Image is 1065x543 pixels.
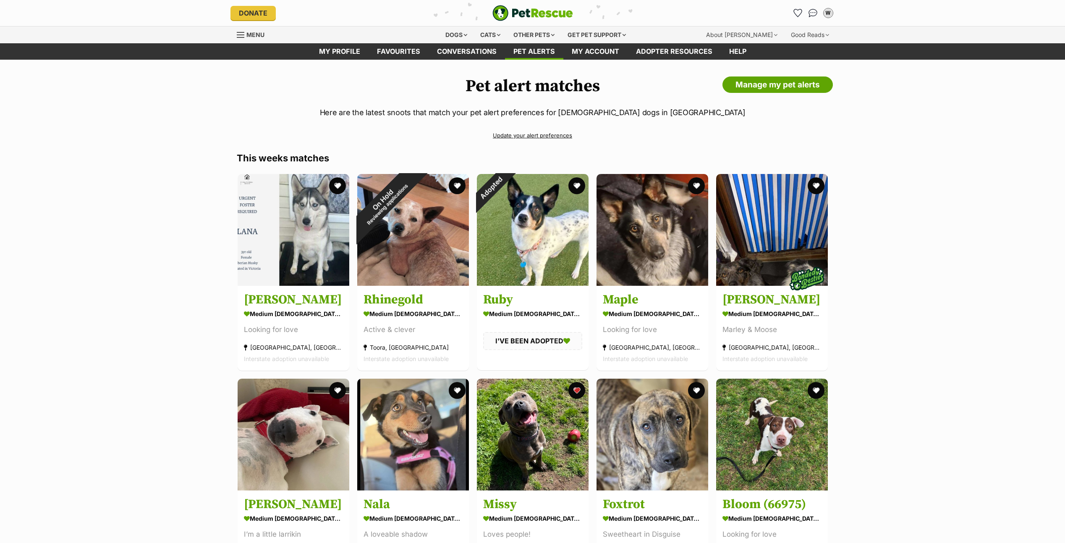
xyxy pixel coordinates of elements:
[492,5,573,21] img: logo-e224e6f780fb5917bec1dbf3a21bbac754714ae5b6737aabdf751b685950b380.svg
[364,529,463,540] div: A loveable shadow
[492,5,573,21] a: PetRescue
[722,529,822,540] div: Looking for love
[244,308,343,320] div: medium [DEMOGRAPHIC_DATA] Dog
[603,529,702,540] div: Sweetheart in Disguise
[822,6,835,20] button: My account
[722,355,808,362] span: Interstate adoption unavailable
[722,324,822,335] div: Marley & Moose
[688,382,705,399] button: favourite
[808,382,824,399] button: favourite
[597,174,708,286] img: Maple
[364,355,449,362] span: Interstate adoption unavailable
[357,379,469,490] img: Nala
[237,152,829,164] h3: This weeks matches
[508,26,560,43] div: Other pets
[311,43,369,60] a: My profile
[429,43,505,60] a: conversations
[237,128,829,143] a: Update your alert preferences
[357,285,469,371] a: Rhinegold medium [DEMOGRAPHIC_DATA] Dog Active & clever Toora, [GEOGRAPHIC_DATA] Interstate adopt...
[237,107,829,118] p: Here are the latest snoots that match your pet alert preferences for [DEMOGRAPHIC_DATA] dogs in [...
[238,174,349,286] img: Lana
[597,379,708,490] img: Foxtrot
[568,177,585,194] button: favourite
[244,355,329,362] span: Interstate adoption unavailable
[722,513,822,525] div: medium [DEMOGRAPHIC_DATA] Dog
[244,529,343,540] div: I’m a little larrikin
[364,513,463,525] div: medium [DEMOGRAPHIC_DATA] Dog
[562,26,632,43] div: Get pet support
[786,258,828,300] img: bonded besties
[477,279,589,287] a: Adopted
[237,26,270,42] a: Menu
[364,308,463,320] div: medium [DEMOGRAPHIC_DATA] Dog
[791,6,835,20] ul: Account quick links
[483,308,582,320] div: medium [DEMOGRAPHIC_DATA] Dog
[603,308,702,320] div: medium [DEMOGRAPHIC_DATA] Dog
[483,513,582,525] div: medium [DEMOGRAPHIC_DATA] Dog
[483,292,582,308] h3: Ruby
[597,285,708,371] a: Maple medium [DEMOGRAPHIC_DATA] Dog Looking for love [GEOGRAPHIC_DATA], [GEOGRAPHIC_DATA] Interst...
[338,155,431,248] div: On Hold
[716,285,828,371] a: [PERSON_NAME] medium [DEMOGRAPHIC_DATA] Dog Marley & Moose [GEOGRAPHIC_DATA], [GEOGRAPHIC_DATA] I...
[364,342,463,353] div: Toora, [GEOGRAPHIC_DATA]
[238,285,349,371] a: [PERSON_NAME] medium [DEMOGRAPHIC_DATA] Dog Looking for love [GEOGRAPHIC_DATA], [GEOGRAPHIC_DATA]...
[722,76,833,93] a: Manage my pet alerts
[700,26,783,43] div: About [PERSON_NAME]
[449,177,466,194] button: favourite
[244,513,343,525] div: medium [DEMOGRAPHIC_DATA] Dog
[791,6,805,20] a: Favourites
[369,43,429,60] a: Favourites
[628,43,721,60] a: Adopter resources
[603,324,702,335] div: Looking for love
[808,177,824,194] button: favourite
[244,292,343,308] h3: [PERSON_NAME]
[237,76,829,96] h1: Pet alert matches
[716,174,828,286] img: Marley
[474,26,506,43] div: Cats
[477,174,589,286] img: Ruby
[568,382,585,399] button: favourite
[505,43,563,60] a: Pet alerts
[806,6,820,20] a: Conversations
[603,513,702,525] div: medium [DEMOGRAPHIC_DATA] Dog
[483,332,582,350] div: I'VE BEEN ADOPTED
[477,285,589,370] a: Ruby medium [DEMOGRAPHIC_DATA] Dog I'VE BEEN ADOPTED favourite
[477,379,589,490] img: Missy
[722,292,822,308] h3: [PERSON_NAME]
[809,9,817,17] img: chat-41dd97257d64d25036548639549fe6c8038ab92f7586957e7f3b1b290dea8141.svg
[785,26,835,43] div: Good Reads
[603,497,702,513] h3: Foxtrot
[716,379,828,490] img: Bloom (66975)
[603,292,702,308] h3: Maple
[440,26,473,43] div: Dogs
[824,9,832,17] div: W
[230,6,276,20] a: Donate
[244,342,343,353] div: [GEOGRAPHIC_DATA], [GEOGRAPHIC_DATA]
[329,382,346,399] button: favourite
[603,342,702,353] div: [GEOGRAPHIC_DATA], [GEOGRAPHIC_DATA]
[364,497,463,513] h3: Nala
[238,379,349,490] img: Luna
[722,308,822,320] div: medium [DEMOGRAPHIC_DATA] Dog
[357,279,469,287] a: On HoldReviewing applications
[366,183,409,226] span: Reviewing applications
[244,324,343,335] div: Looking for love
[563,43,628,60] a: My account
[483,497,582,513] h3: Missy
[483,529,582,540] div: Loves people!
[688,177,705,194] button: favourite
[721,43,755,60] a: Help
[364,292,463,308] h3: Rhinegold
[603,355,688,362] span: Interstate adoption unavailable
[722,342,822,353] div: [GEOGRAPHIC_DATA], [GEOGRAPHIC_DATA]
[466,163,515,213] div: Adopted
[246,31,264,38] span: Menu
[364,324,463,335] div: Active & clever
[329,177,346,194] button: favourite
[449,382,466,399] button: favourite
[722,497,822,513] h3: Bloom (66975)
[244,497,343,513] h3: [PERSON_NAME]
[357,174,469,286] img: Rhinegold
